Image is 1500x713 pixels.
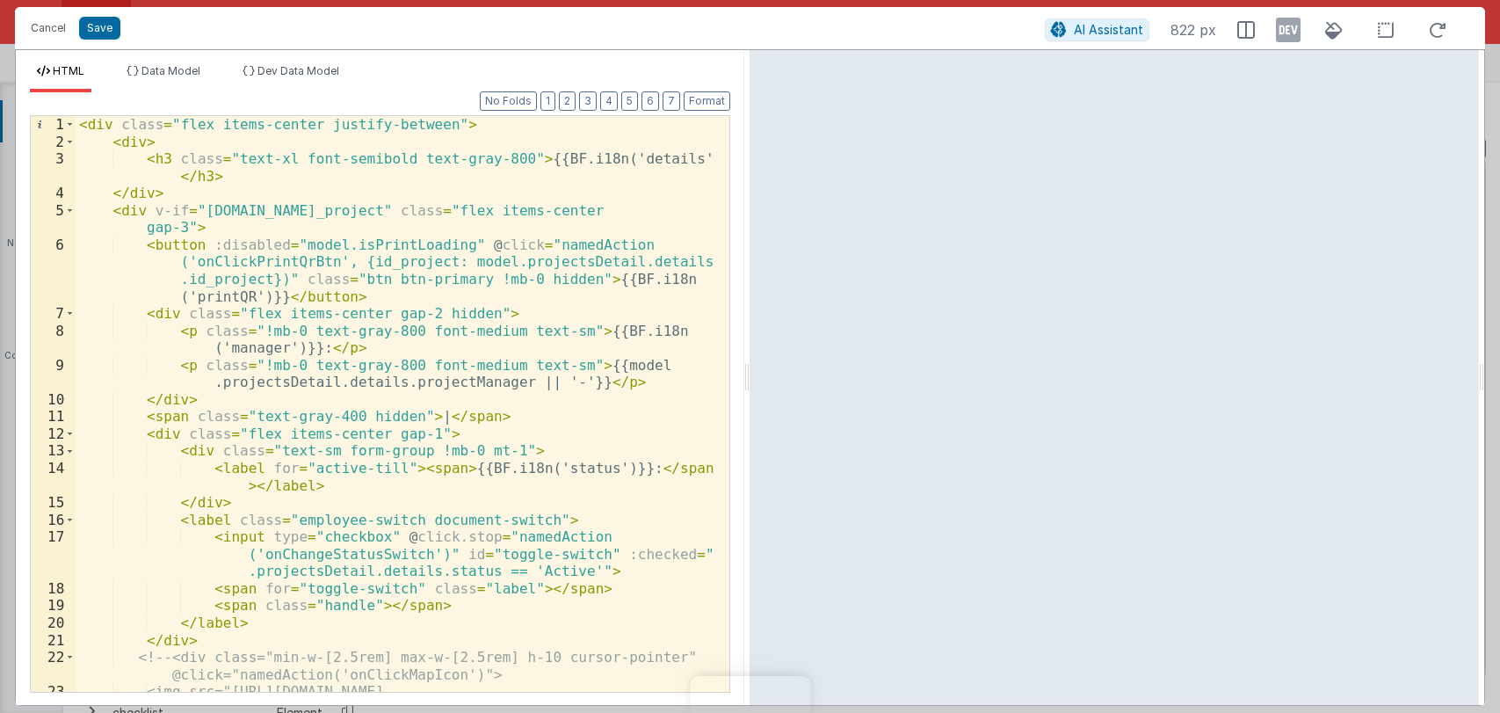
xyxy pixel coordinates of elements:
[31,391,76,409] div: 10
[1045,18,1149,41] button: AI Assistant
[31,134,76,151] div: 2
[22,16,75,40] button: Cancel
[31,512,76,529] div: 16
[31,632,76,650] div: 21
[31,615,76,632] div: 20
[31,426,76,443] div: 12
[31,528,76,580] div: 17
[31,408,76,426] div: 11
[1074,22,1143,37] span: AI Assistant
[559,91,576,111] button: 2
[31,597,76,615] div: 19
[141,64,200,77] span: Data Model
[480,91,537,111] button: No Folds
[684,91,730,111] button: Format
[31,494,76,512] div: 15
[31,185,76,202] div: 4
[621,91,638,111] button: 5
[31,649,76,683] div: 22
[641,91,659,111] button: 6
[31,305,76,323] div: 7
[31,580,76,598] div: 18
[31,357,76,391] div: 9
[31,116,76,134] div: 1
[257,64,339,77] span: Dev Data Model
[31,202,76,236] div: 5
[540,91,555,111] button: 1
[31,236,76,305] div: 6
[663,91,680,111] button: 7
[53,64,84,77] span: HTML
[1170,19,1216,40] span: 822 px
[31,150,76,185] div: 3
[31,460,76,494] div: 14
[31,323,76,357] div: 8
[579,91,597,111] button: 3
[79,17,120,40] button: Save
[31,442,76,460] div: 13
[600,91,618,111] button: 4
[690,676,810,713] iframe: Marker.io feedback button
